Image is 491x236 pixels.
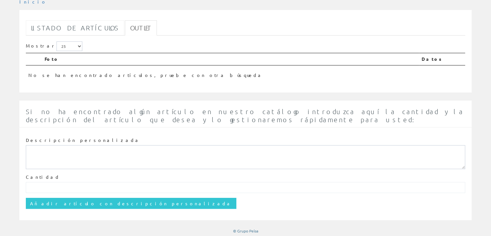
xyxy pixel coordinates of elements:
th: Datos [419,53,465,65]
a: Listado de artículos [26,20,124,36]
a: Outlet [125,20,157,36]
select: Mostrar [56,41,82,51]
label: Cantidad [26,174,60,180]
span: Si no ha encontrado algún artículo en nuestro catálogo introduzca aquí la cantidad y la descripci... [26,108,464,123]
label: Descripción personalizada [26,137,140,144]
th: Foto [42,53,419,65]
div: © Grupo Peisa [19,228,472,234]
td: No se han encontrado artículos, pruebe con otra búsqueda [26,65,419,81]
input: Añadir artículo con descripción personalizada [26,198,236,209]
label: Mostrar [26,41,82,51]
